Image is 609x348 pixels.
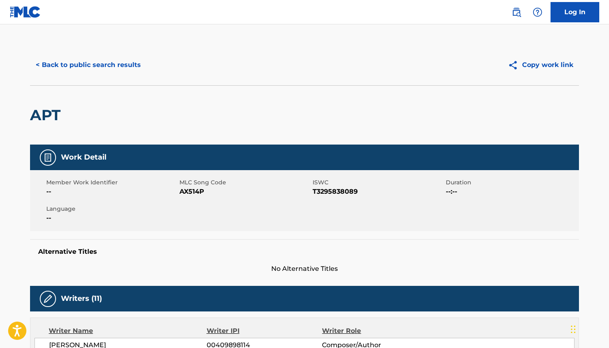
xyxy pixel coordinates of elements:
[313,178,444,187] span: ISWC
[529,4,546,20] div: Help
[568,309,609,348] iframe: Chat Widget
[46,205,177,213] span: Language
[512,7,521,17] img: search
[313,187,444,197] span: T3295838089
[571,317,576,342] div: Drag
[533,7,542,17] img: help
[446,187,577,197] span: --:--
[38,248,571,256] h5: Alternative Titles
[49,326,207,336] div: Writer Name
[179,187,311,197] span: AX514P
[446,178,577,187] span: Duration
[30,55,147,75] button: < Back to public search results
[43,153,53,162] img: Work Detail
[46,178,177,187] span: Member Work Identifier
[61,294,102,303] h5: Writers (11)
[207,326,322,336] div: Writer IPI
[508,60,522,70] img: Copy work link
[508,4,525,20] a: Public Search
[46,213,177,223] span: --
[46,187,177,197] span: --
[551,2,599,22] a: Log In
[61,153,106,162] h5: Work Detail
[179,178,311,187] span: MLC Song Code
[502,55,579,75] button: Copy work link
[10,6,41,18] img: MLC Logo
[43,294,53,304] img: Writers
[30,264,579,274] span: No Alternative Titles
[30,106,65,124] h2: APT
[322,326,427,336] div: Writer Role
